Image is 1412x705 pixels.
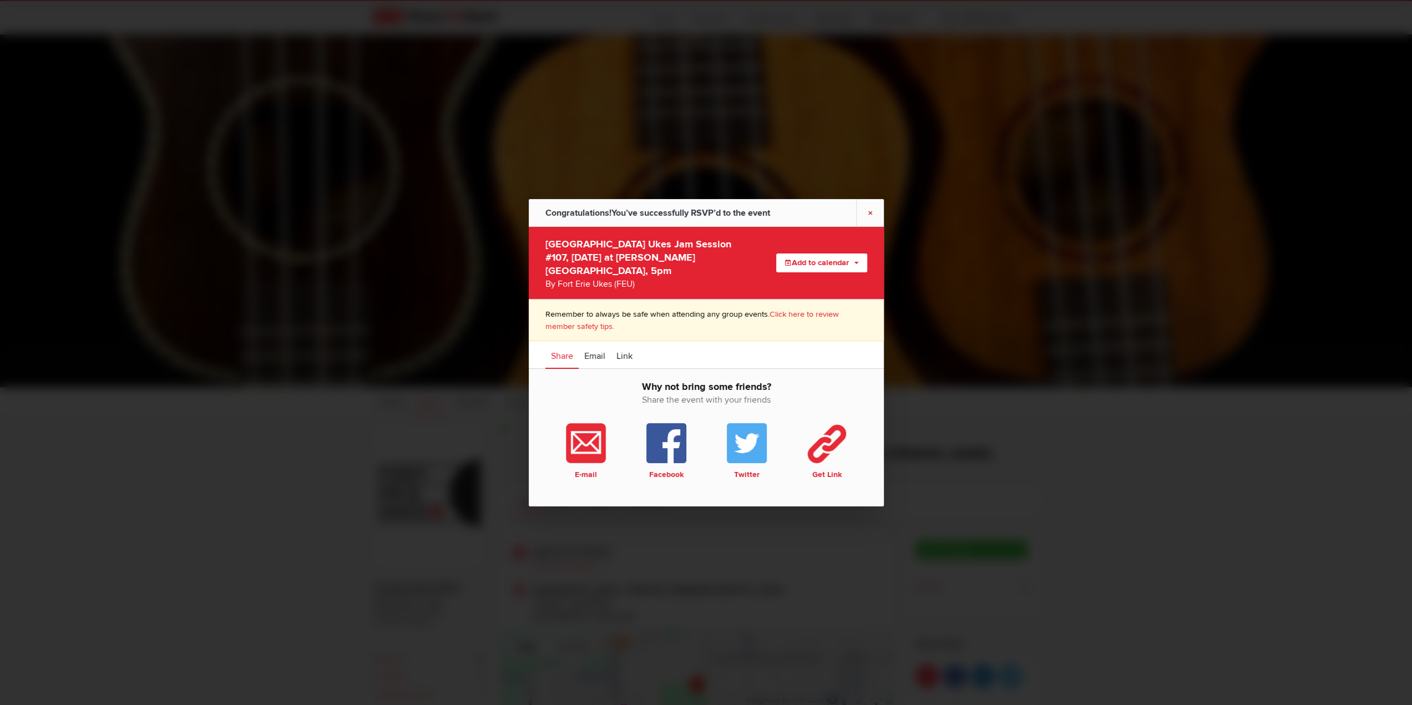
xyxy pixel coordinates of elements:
span: Link [616,351,632,362]
a: Share [545,341,579,369]
p: Remember to always be safe when attending any group events. [545,308,867,332]
span: Share [551,351,573,362]
a: Get Link [787,423,867,480]
span: Congratulations! [545,207,611,218]
a: Email [579,341,611,369]
a: Link [611,341,638,369]
span: Share the event with your friends [545,393,867,407]
div: [GEOGRAPHIC_DATA] Ukes Jam Session #107, [DATE] at [PERSON_NAME][GEOGRAPHIC_DATA], 5pm [545,235,738,290]
a: E-mail [545,423,626,480]
div: By Fort Erie Ukes (FEU) [545,277,738,290]
a: Click here to review member safety tips. [545,309,839,331]
b: E-mail [548,470,624,480]
span: Email [584,351,605,362]
button: Add to calendar [776,253,867,272]
a: × [856,199,884,226]
b: Facebook [628,470,704,480]
a: Twitter [706,423,787,480]
div: You’ve successfully RSVP’d to the event [545,199,770,226]
b: Get Link [789,470,865,480]
b: Twitter [708,470,785,480]
a: Facebook [626,423,706,480]
h2: Why not bring some friends? [545,380,867,418]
